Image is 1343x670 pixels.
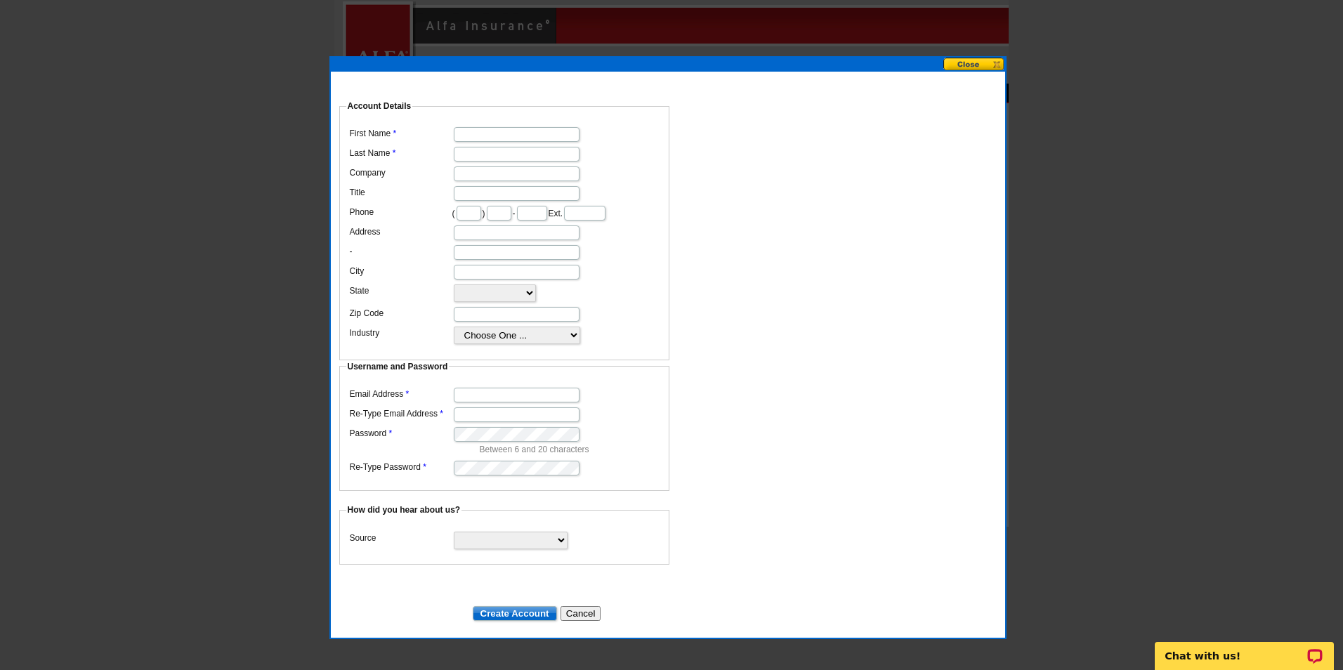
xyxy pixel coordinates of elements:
[350,327,452,339] label: Industry
[473,606,557,621] input: Create Account
[350,532,452,544] label: Source
[350,147,452,159] label: Last Name
[350,206,452,218] label: Phone
[350,407,452,420] label: Re-Type Email Address
[350,427,452,440] label: Password
[350,284,452,297] label: State
[350,265,452,277] label: City
[350,186,452,199] label: Title
[350,461,452,473] label: Re-Type Password
[346,360,450,373] legend: Username and Password
[480,443,662,456] p: Between 6 and 20 characters
[346,504,462,516] legend: How did you hear about us?
[350,166,452,179] label: Company
[350,127,452,140] label: First Name
[350,307,452,320] label: Zip Code
[350,388,452,400] label: Email Address
[561,606,601,621] button: Cancel
[346,100,413,112] legend: Account Details
[350,225,452,238] label: Address
[350,245,452,258] label: -
[346,202,662,222] dd: ( ) - Ext.
[1146,626,1343,670] iframe: LiveChat chat widget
